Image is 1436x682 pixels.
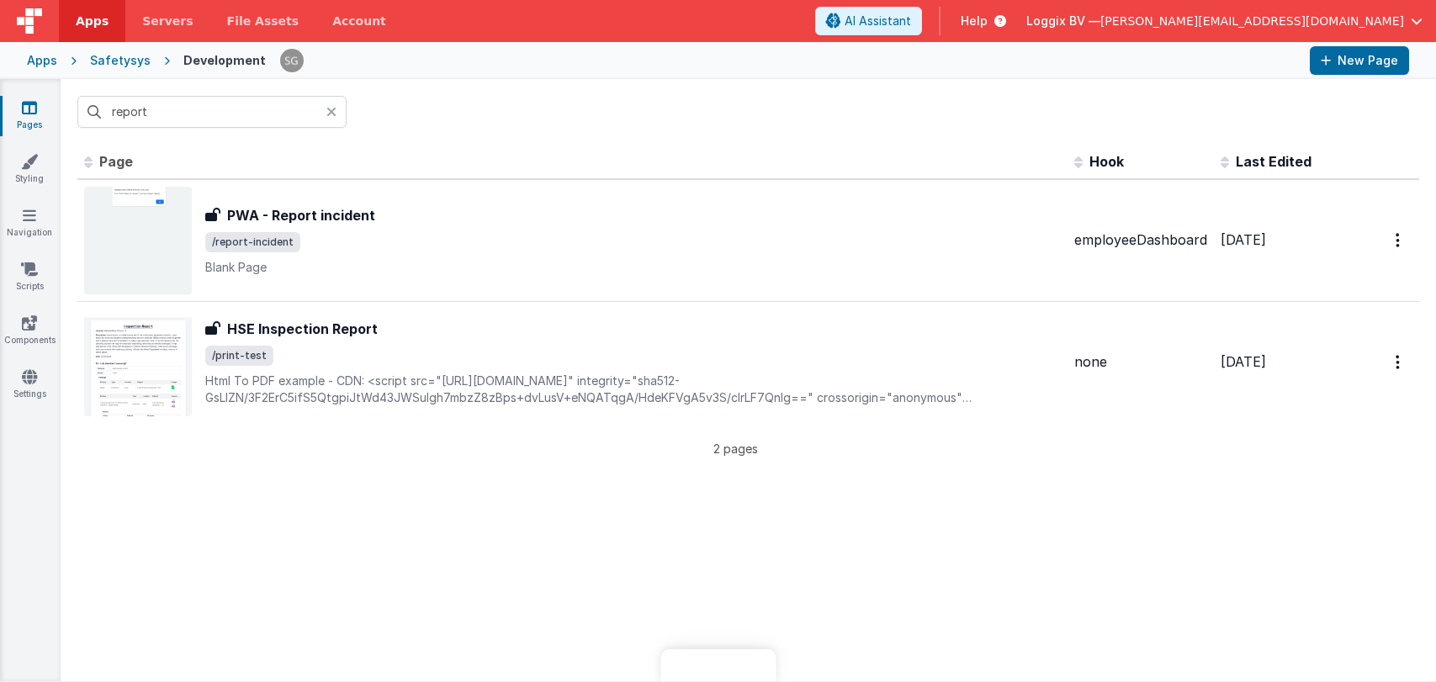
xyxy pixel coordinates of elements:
[1100,13,1404,29] span: [PERSON_NAME][EMAIL_ADDRESS][DOMAIN_NAME]
[77,96,347,128] input: Search pages, id's ...
[1221,353,1266,370] span: [DATE]
[1089,153,1124,170] span: Hook
[76,13,109,29] span: Apps
[205,232,300,252] span: /report-incident
[280,49,304,72] img: 385c22c1e7ebf23f884cbf6fb2c72b80
[205,259,1061,276] p: Blank Page
[845,13,911,29] span: AI Assistant
[90,52,151,69] div: Safetysys
[961,13,988,29] span: Help
[1310,46,1409,75] button: New Page
[77,440,1394,457] p: 2 pages
[1074,352,1207,372] div: none
[205,373,1061,406] p: Html To PDF example - CDN: <script src="[URL][DOMAIN_NAME]" integrity="sha512-GsLlZN/3F2ErC5ifS5Q...
[99,153,133,170] span: Page
[1221,231,1266,248] span: [DATE]
[1074,230,1207,250] div: employeeDashboard
[1386,345,1412,379] button: Options
[227,319,378,339] h3: HSE Inspection Report
[183,52,266,69] div: Development
[1026,13,1100,29] span: Loggix BV —
[27,52,57,69] div: Apps
[205,346,273,366] span: /print-test
[227,13,299,29] span: File Assets
[142,13,193,29] span: Servers
[1026,13,1423,29] button: Loggix BV — [PERSON_NAME][EMAIL_ADDRESS][DOMAIN_NAME]
[815,7,922,35] button: AI Assistant
[1386,223,1412,257] button: Options
[227,205,375,225] h3: PWA - Report incident
[1236,153,1311,170] span: Last Edited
